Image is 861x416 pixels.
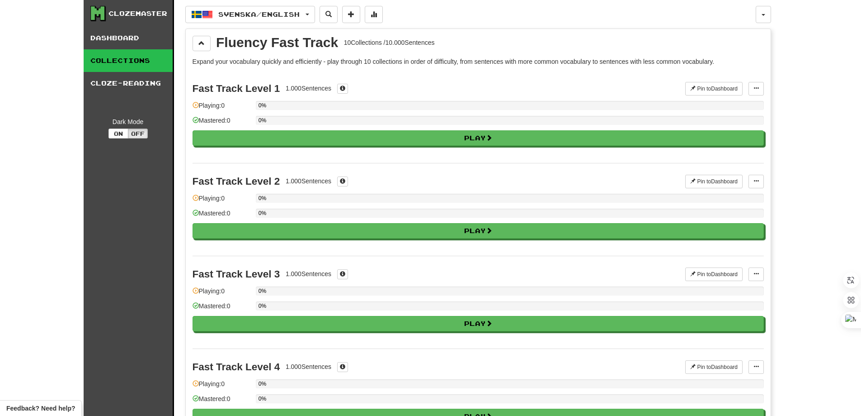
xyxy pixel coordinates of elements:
button: Play [193,223,764,239]
a: Cloze-Reading [84,72,173,95]
div: 1.000 Sentences [286,84,331,93]
div: Fast Track Level 1 [193,83,280,94]
button: Add sentence to collection [342,6,360,23]
div: Mastered: 0 [193,301,251,316]
div: Fast Track Level 2 [193,176,280,187]
div: Clozemaster [108,9,167,18]
p: Expand your vocabulary quickly and efficiently - play through 10 collections in order of difficul... [193,57,764,66]
button: Pin toDashboard [685,360,743,374]
button: More stats [365,6,383,23]
div: Mastered: 0 [193,394,251,409]
button: Svenska/English [185,6,315,23]
div: Mastered: 0 [193,116,251,131]
div: Playing: 0 [193,101,251,116]
div: 1.000 Sentences [286,269,331,278]
div: Playing: 0 [193,194,251,209]
a: Dashboard [84,27,173,49]
button: Play [193,316,764,331]
button: On [108,129,128,139]
div: 1.000 Sentences [286,177,331,186]
div: Playing: 0 [193,379,251,394]
div: Fluency Fast Track [216,36,338,49]
div: Fast Track Level 3 [193,268,280,280]
div: 10 Collections / 10.000 Sentences [344,38,435,47]
button: Pin toDashboard [685,175,743,188]
div: Dark Mode [90,117,166,126]
button: Play [193,130,764,146]
span: Open feedback widget [6,404,75,413]
span: Svenska / English [218,10,300,18]
div: Mastered: 0 [193,209,251,224]
a: Collections [84,49,173,72]
button: Search sentences [320,6,338,23]
div: 1.000 Sentences [286,362,331,371]
button: Off [128,129,148,139]
button: Pin toDashboard [685,268,743,281]
div: Fast Track Level 4 [193,361,280,373]
button: Pin toDashboard [685,82,743,96]
div: Playing: 0 [193,287,251,301]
